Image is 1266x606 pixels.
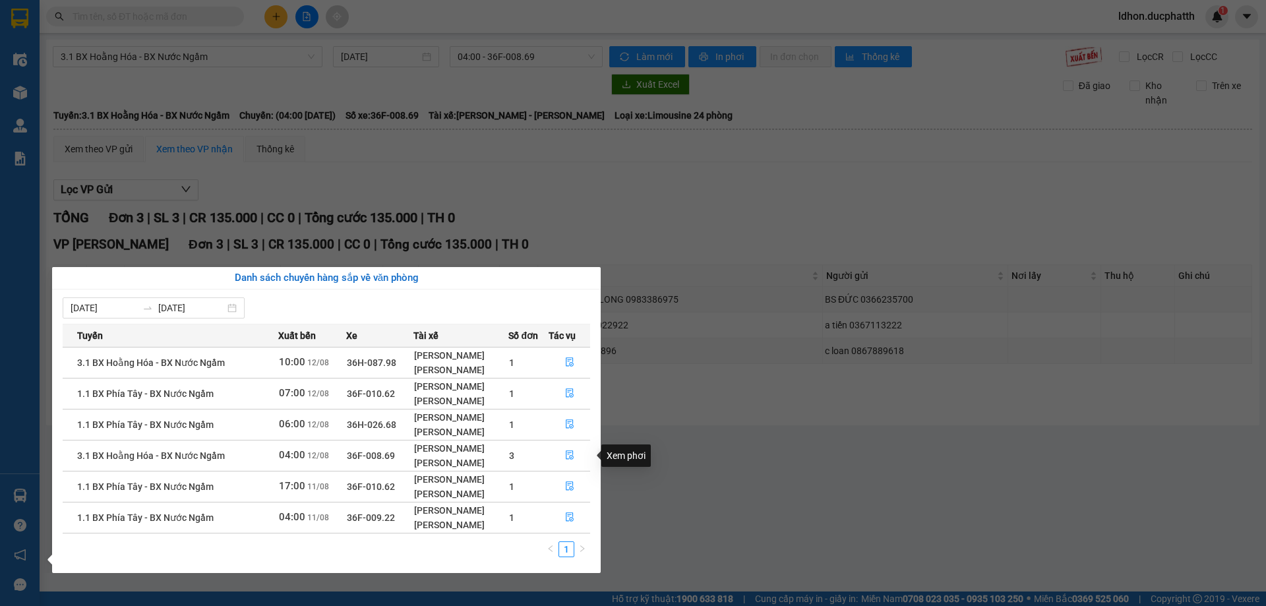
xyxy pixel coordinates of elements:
[414,379,508,394] div: [PERSON_NAME]
[509,388,514,399] span: 1
[142,303,153,313] span: to
[347,419,396,430] span: 36H-026.68
[414,363,508,377] div: [PERSON_NAME]
[414,394,508,408] div: [PERSON_NAME]
[279,449,305,461] span: 04:00
[77,419,214,430] span: 1.1 BX Phía Tây - BX Nước Ngầm
[559,542,574,557] a: 1
[509,481,514,492] span: 1
[565,450,574,461] span: file-done
[307,482,329,491] span: 11/08
[547,545,555,553] span: left
[414,348,508,363] div: [PERSON_NAME]
[565,357,574,368] span: file-done
[574,541,590,557] button: right
[279,356,305,368] span: 10:00
[549,445,590,466] button: file-done
[63,270,590,286] div: Danh sách chuyến hàng sắp về văn phòng
[565,419,574,430] span: file-done
[509,357,514,368] span: 1
[77,328,103,343] span: Tuyến
[601,444,651,467] div: Xem phơi
[77,357,225,368] span: 3.1 BX Hoằng Hóa - BX Nước Ngầm
[307,389,329,398] span: 12/08
[549,352,590,373] button: file-done
[414,456,508,470] div: [PERSON_NAME]
[543,541,558,557] li: Previous Page
[543,541,558,557] button: left
[77,450,225,461] span: 3.1 BX Hoằng Hóa - BX Nước Ngầm
[549,476,590,497] button: file-done
[279,418,305,430] span: 06:00
[413,328,438,343] span: Tài xế
[77,481,214,492] span: 1.1 BX Phía Tây - BX Nước Ngầm
[565,512,574,523] span: file-done
[307,358,329,367] span: 12/08
[414,410,508,425] div: [PERSON_NAME]
[549,507,590,528] button: file-done
[414,425,508,439] div: [PERSON_NAME]
[77,388,214,399] span: 1.1 BX Phía Tây - BX Nước Ngầm
[578,545,586,553] span: right
[347,512,395,523] span: 36F-009.22
[414,503,508,518] div: [PERSON_NAME]
[71,301,137,315] input: Từ ngày
[549,414,590,435] button: file-done
[565,481,574,492] span: file-done
[279,480,305,492] span: 17:00
[549,328,576,343] span: Tác vụ
[307,451,329,460] span: 12/08
[307,420,329,429] span: 12/08
[279,511,305,523] span: 04:00
[508,328,538,343] span: Số đơn
[142,303,153,313] span: swap-right
[347,481,395,492] span: 36F-010.62
[158,301,225,315] input: Đến ngày
[565,388,574,399] span: file-done
[414,487,508,501] div: [PERSON_NAME]
[509,450,514,461] span: 3
[278,328,316,343] span: Xuất bến
[347,450,395,461] span: 36F-008.69
[558,541,574,557] li: 1
[509,419,514,430] span: 1
[414,472,508,487] div: [PERSON_NAME]
[77,512,214,523] span: 1.1 BX Phía Tây - BX Nước Ngầm
[347,388,395,399] span: 36F-010.62
[574,541,590,557] li: Next Page
[307,513,329,522] span: 11/08
[414,518,508,532] div: [PERSON_NAME]
[279,387,305,399] span: 07:00
[509,512,514,523] span: 1
[347,357,396,368] span: 36H-087.98
[549,383,590,404] button: file-done
[346,328,357,343] span: Xe
[414,441,508,456] div: [PERSON_NAME]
